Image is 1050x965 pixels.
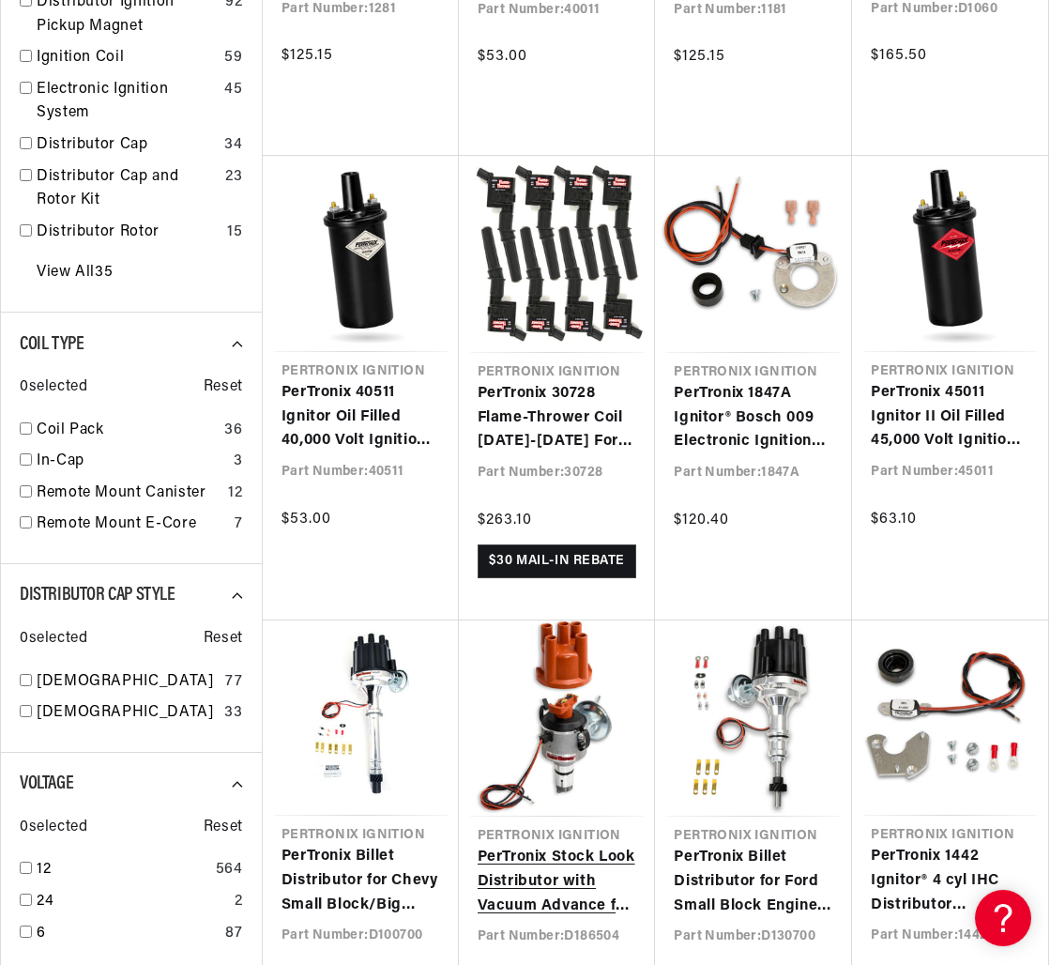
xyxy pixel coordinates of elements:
[37,670,218,695] a: [DEMOGRAPHIC_DATA]
[478,382,637,454] a: PerTronix 30728 Flame-Thrower Coil [DATE]-[DATE] Ford 4.6L/5.4L/6.8L Modular 2-Valve COP (coil on...
[20,774,73,793] span: Voltage
[37,165,218,213] a: Distributor Cap and Rotor Kit
[37,890,227,914] a: 24
[20,816,87,840] span: 0 selected
[37,221,220,245] a: Distributor Rotor
[37,450,226,474] a: In-Cap
[228,482,242,506] div: 12
[225,165,242,190] div: 23
[204,375,243,400] span: Reset
[37,482,221,506] a: Remote Mount Canister
[20,586,175,605] span: Distributor Cap Style
[37,858,208,882] a: 12
[224,419,242,443] div: 36
[216,858,243,882] div: 564
[225,670,242,695] div: 77
[204,627,243,651] span: Reset
[674,382,833,454] a: PerTronix 1847A Ignitor® Bosch 009 Electronic Ignition Conversion Kit
[37,261,113,285] a: View All 35
[37,46,217,70] a: Ignition Coil
[282,845,440,917] a: PerTronix Billet Distributor for Chevy Small Block/Big Block Engines (Ignitor II)
[871,381,1029,453] a: PerTronix 45011 Ignitor II Oil Filled 45,000 Volt Ignition Coil with 0.6 Ohms Resistance in Black
[20,375,87,400] span: 0 selected
[224,701,242,726] div: 33
[674,846,833,918] a: PerTronix Billet Distributor for Ford Small Block Engines (Ignitor II)
[20,335,84,354] span: Coil Type
[282,381,440,453] a: PerTronix 40511 Ignitor Oil Filled 40,000 Volt Ignition Coil with 3.0 Ohms Resistance in Black
[37,922,218,946] a: 6
[37,701,217,726] a: [DEMOGRAPHIC_DATA]
[224,133,242,158] div: 34
[224,78,242,102] div: 45
[478,846,637,918] a: PerTronix Stock Look Distributor with Vacuum Advance for Volkswagen Type 1 Engines
[37,513,227,537] a: Remote Mount E-Core
[235,513,243,537] div: 7
[235,890,243,914] div: 2
[224,46,242,70] div: 59
[204,816,243,840] span: Reset
[871,845,1029,917] a: PerTronix 1442 Ignitor® 4 cyl IHC Distributor Electronic Ignition Conversion Kit
[37,78,217,126] a: Electronic Ignition System
[20,627,87,651] span: 0 selected
[37,133,217,158] a: Distributor Cap
[225,922,242,946] div: 87
[37,419,217,443] a: Coil Pack
[234,450,243,474] div: 3
[227,221,242,245] div: 15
